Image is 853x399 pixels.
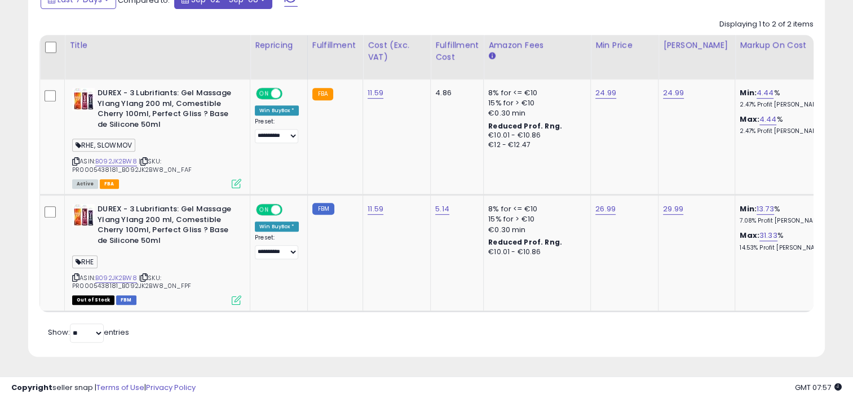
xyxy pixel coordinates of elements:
[759,114,777,125] a: 4.44
[72,204,241,303] div: ASIN:
[72,255,98,268] span: RHE
[740,88,833,109] div: %
[11,383,196,393] div: seller snap | |
[72,88,241,187] div: ASIN:
[740,230,759,241] b: Max:
[740,127,833,135] p: 2.47% Profit [PERSON_NAME]
[312,88,333,100] small: FBA
[740,230,833,251] div: %
[435,88,475,98] div: 4.86
[740,39,837,51] div: Markup on Cost
[488,247,582,257] div: €10.01 - €10.86
[488,237,562,247] b: Reduced Prof. Rng.
[96,382,144,393] a: Terms of Use
[255,105,299,116] div: Win BuyBox *
[488,204,582,214] div: 8% for <= €10
[740,114,759,125] b: Max:
[740,217,833,225] p: 7.08% Profit [PERSON_NAME]
[488,214,582,224] div: 15% for > €10
[488,88,582,98] div: 8% for <= €10
[281,205,299,215] span: OFF
[98,204,235,249] b: DUREX - 3 Lubrifiants: Gel Massage Ylang Ylang 200 ml, Comestible Cherry 100ml, Perfect Gliss ? B...
[69,39,245,51] div: Title
[740,114,833,135] div: %
[72,295,114,305] span: All listings that are currently out of stock and unavailable for purchase on Amazon
[95,273,137,283] a: B092JK2BW8
[757,203,774,215] a: 13.73
[740,244,833,252] p: 14.53% Profit [PERSON_NAME]
[435,39,479,63] div: Fulfillment Cost
[488,121,562,131] b: Reduced Prof. Rng.
[435,203,449,215] a: 5.14
[116,295,136,305] span: FBM
[740,101,833,109] p: 2.47% Profit [PERSON_NAME]
[740,203,757,214] b: Min:
[95,157,137,166] a: B092JK2BW8
[72,157,192,174] span: | SKU: PR0005438181_B092JK2BW8_0N_FAF
[595,203,616,215] a: 26.99
[100,179,119,189] span: FBA
[488,131,582,140] div: €10.01 - €10.86
[488,140,582,150] div: €12 - €12.47
[312,203,334,215] small: FBM
[281,89,299,99] span: OFF
[255,221,299,232] div: Win BuyBox *
[368,87,383,99] a: 11.59
[663,203,683,215] a: 29.99
[740,204,833,225] div: %
[759,230,777,241] a: 31.33
[257,89,271,99] span: ON
[255,39,303,51] div: Repricing
[663,87,684,99] a: 24.99
[595,87,616,99] a: 24.99
[48,327,129,338] span: Show: entries
[72,88,95,110] img: 413iAe1BuXL._SL40_.jpg
[72,139,135,152] span: RHE, SLOWMOV
[488,225,582,235] div: €0.30 min
[257,205,271,215] span: ON
[72,273,191,290] span: | SKU: PR0005438181_B092JK2BW8_0N_FPF
[740,87,757,98] b: Min:
[488,39,586,51] div: Amazon Fees
[98,88,235,132] b: DUREX - 3 Lubrifiants: Gel Massage Ylang Ylang 200 ml, Comestible Cherry 100ml, Perfect Gliss ? B...
[595,39,653,51] div: Min Price
[663,39,730,51] div: [PERSON_NAME]
[255,234,299,259] div: Preset:
[488,98,582,108] div: 15% for > €10
[11,382,52,393] strong: Copyright
[488,51,495,61] small: Amazon Fees.
[368,39,426,63] div: Cost (Exc. VAT)
[488,108,582,118] div: €0.30 min
[72,179,98,189] span: All listings currently available for purchase on Amazon
[757,87,774,99] a: 4.44
[146,382,196,393] a: Privacy Policy
[312,39,358,51] div: Fulfillment
[735,35,842,79] th: The percentage added to the cost of goods (COGS) that forms the calculator for Min & Max prices.
[255,118,299,143] div: Preset:
[72,204,95,227] img: 413iAe1BuXL._SL40_.jpg
[719,19,814,30] div: Displaying 1 to 2 of 2 items
[368,203,383,215] a: 11.59
[795,382,842,393] span: 2025-09-16 07:57 GMT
